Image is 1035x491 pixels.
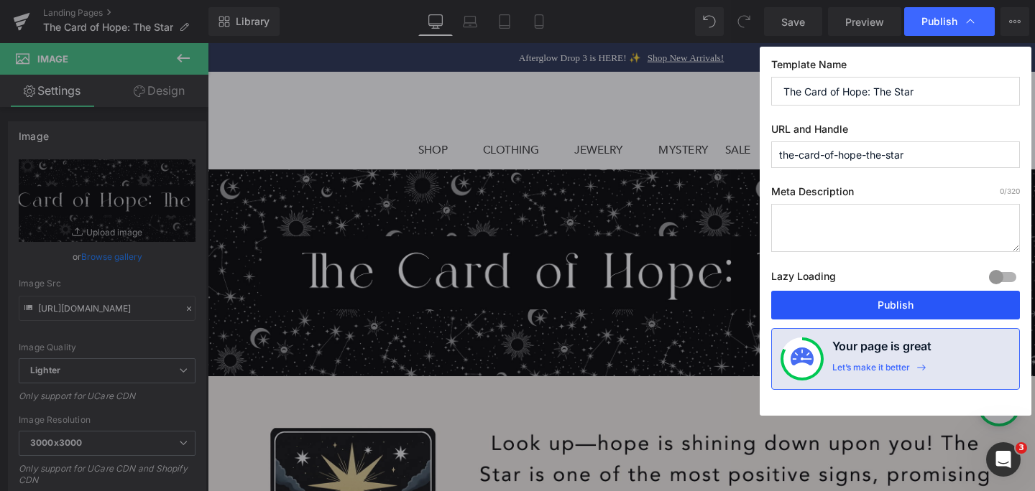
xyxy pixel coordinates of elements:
[1016,442,1027,454] span: 3
[1000,187,1020,195] span: /320
[327,10,455,21] p: Afterglow Drop 3 is HERE! ✨
[1000,187,1004,195] span: 0
[358,43,512,87] img: lotus and luna logo
[771,267,836,291] label: Lazy Loading
[771,291,1020,319] button: Publish
[771,185,1020,204] label: Meta Description
[281,93,377,133] a: Clothing
[771,58,1020,77] label: Template Name
[466,93,535,133] a: Mystery
[832,337,931,362] h4: Your page is great
[791,347,814,370] img: onboarding-status.svg
[535,93,580,133] a: Sale
[213,93,281,133] a: Shop
[377,93,466,133] a: Jewelry
[14,30,855,133] nav: main navigation
[921,15,957,28] span: Publish
[986,442,1021,477] iframe: Intercom live chat
[832,362,910,380] div: Let’s make it better
[462,9,543,22] a: Shop New Arrivals!
[580,93,658,133] a: Brand
[771,123,1020,141] label: URL and Handle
